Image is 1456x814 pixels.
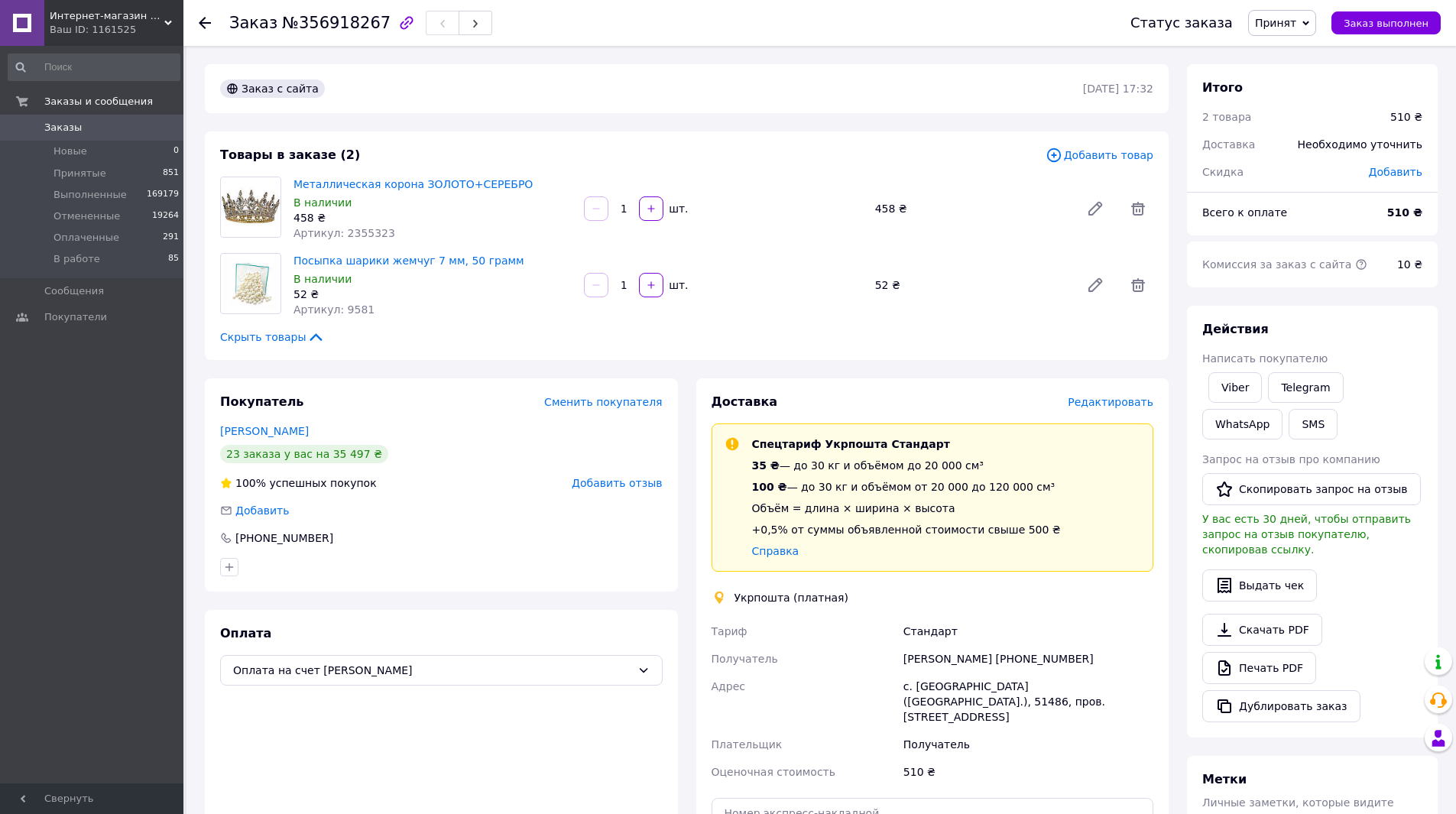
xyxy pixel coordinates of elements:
button: SMS [1289,409,1338,439]
div: Статус заказа [1130,15,1233,31]
span: Заказ выполнен [1344,18,1428,29]
div: Укрпошта (платная) [731,590,853,605]
div: 510 ₴ [1390,109,1422,125]
a: Скачать PDF [1202,614,1322,646]
span: Редактировать [1068,396,1153,408]
button: Заказ выполнен [1331,11,1441,34]
span: Артикул: 2355323 [293,227,395,239]
span: Скидка [1202,166,1244,178]
span: Итого [1202,80,1243,95]
button: Дублировать заказ [1202,690,1360,722]
div: успешных покупок [220,475,377,491]
span: Добавить отзыв [572,477,662,489]
span: Сменить покупателя [544,396,662,408]
span: Удалить [1123,270,1153,300]
span: Оценочная стоимость [712,766,836,778]
span: Покупатели [44,310,107,324]
span: Артикул: 9581 [293,303,375,316]
span: Запрос на отзыв про компанию [1202,453,1380,465]
span: 100% [235,477,266,489]
span: 35 ₴ [752,459,780,472]
div: [PERSON_NAME] [PHONE_NUMBER] [900,645,1156,673]
div: шт. [665,277,689,293]
span: Заказы [44,121,82,135]
span: Скрыть товары [220,329,325,345]
span: В наличии [293,273,352,285]
a: Telegram [1268,372,1343,403]
span: Принятые [54,167,106,180]
div: Ваш ID: 1161525 [50,23,183,37]
span: 291 [163,231,179,245]
div: Заказ с сайта [220,79,325,98]
div: — до 30 кг и объёмом до 20 000 см³ [752,458,1061,473]
div: 458 ₴ [869,198,1074,219]
time: [DATE] 17:32 [1083,83,1153,95]
span: Товары в заказе (2) [220,148,360,162]
span: Новые [54,144,87,158]
button: Скопировать запрос на отзыв [1202,473,1421,505]
span: Заказ [229,14,277,32]
div: шт. [665,201,689,216]
span: №356918267 [282,14,391,32]
span: Действия [1202,322,1269,336]
div: Вернуться назад [199,15,211,31]
div: с. [GEOGRAPHIC_DATA] ([GEOGRAPHIC_DATA].), 51486, пров. [STREET_ADDRESS] [900,673,1156,731]
span: Удалить [1123,193,1153,224]
div: Необходимо уточнить [1289,128,1432,161]
span: Принят [1255,17,1296,29]
span: Добавить товар [1046,147,1153,164]
span: Оплата [220,626,271,640]
span: Плательщик [712,738,783,751]
a: Металлическая корона ЗОЛОТО+СЕРЕБРО [293,178,533,190]
a: WhatsApp [1202,409,1283,439]
span: Адрес [712,680,745,692]
a: [PERSON_NAME] [220,425,309,437]
a: Редактировать [1080,270,1111,300]
span: 851 [163,167,179,180]
span: В наличии [293,196,352,209]
span: Покупатель [220,394,303,409]
a: Viber [1208,372,1262,403]
span: Интернет-магазин "Повар, пекарь и кондитер" [50,9,164,23]
a: Справка [752,545,799,557]
div: Получатель [900,731,1156,758]
div: — до 30 кг и объёмом от 20 000 до 120 000 см³ [752,479,1061,495]
span: 2 товара [1202,111,1251,123]
span: Добавить [235,504,289,517]
span: Доставка [1202,138,1255,151]
span: Комиссия за заказ с сайта [1202,258,1367,271]
button: Выдать чек [1202,569,1317,602]
div: +0,5% от суммы объявленной стоимости свыше 500 ₴ [752,522,1061,537]
span: Оплаченные [54,231,119,245]
span: Сообщения [44,284,104,298]
span: 169179 [147,188,179,202]
span: У вас есть 30 дней, чтобы отправить запрос на отзыв покупателю, скопировав ссылку. [1202,513,1411,556]
a: Редактировать [1080,193,1111,224]
div: [PHONE_NUMBER] [234,530,335,546]
a: Печать PDF [1202,652,1316,684]
span: В работе [54,252,100,266]
span: Написать покупателю [1202,352,1328,365]
img: Металлическая корона ЗОЛОТО+СЕРЕБРО [221,177,280,237]
span: Тариф [712,625,747,637]
div: 10 ₴ [1388,248,1432,281]
div: 23 заказа у вас на 35 497 ₴ [220,445,388,463]
span: Метки [1202,772,1247,786]
div: 458 ₴ [293,210,572,225]
div: 510 ₴ [900,758,1156,786]
span: 19264 [152,209,179,223]
div: Объём = длина × ширина × высота [752,501,1061,516]
div: Стандарт [900,618,1156,645]
img: Посыпка шарики жемчуг 7 мм, 50 грамм [221,258,280,310]
span: 100 ₴ [752,481,787,493]
span: Отмененные [54,209,120,223]
span: Спецтариф Укрпошта Стандарт [752,438,950,450]
div: 52 ₴ [293,287,572,302]
b: 510 ₴ [1387,206,1422,219]
span: Получатель [712,653,778,665]
span: 0 [173,144,179,158]
span: Выполненные [54,188,127,202]
span: Добавить [1369,166,1422,178]
span: Доставка [712,394,778,409]
span: 85 [168,252,179,266]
